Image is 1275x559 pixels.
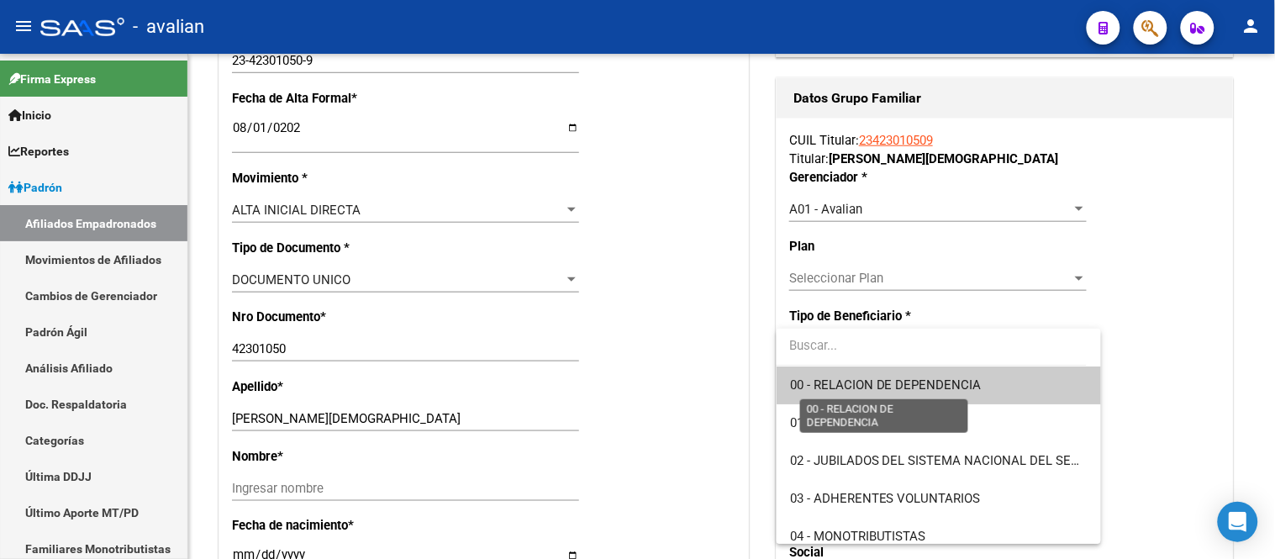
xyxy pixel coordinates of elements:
[790,529,926,544] span: 04 - MONOTRIBUTISTAS
[777,327,1087,365] input: dropdown search
[790,415,877,430] span: 01 - PASANTES
[790,377,982,393] span: 00 - RELACION DE DEPENDENCIA
[1218,502,1258,542] div: Open Intercom Messenger
[790,453,1167,468] span: 02 - JUBILADOS DEL SISTEMA NACIONAL DEL SEGURO DE SALUD
[790,491,981,506] span: 03 - ADHERENTES VOLUNTARIOS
